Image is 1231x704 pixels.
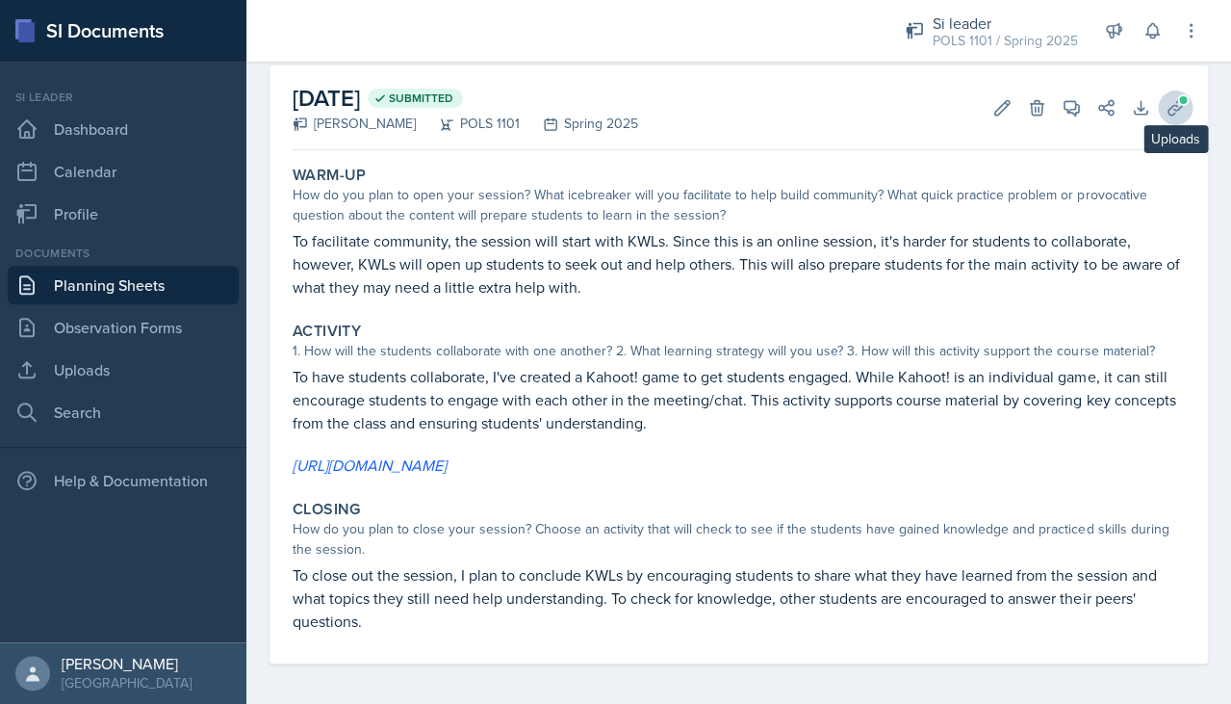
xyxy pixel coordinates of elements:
[293,365,1185,434] p: To have students collaborate, I've created a Kahoot! game to get students engaged. While Kahoot! ...
[293,563,1185,633] p: To close out the session, I plan to conclude KWLs by encouraging students to share what they have...
[932,31,1077,51] div: POLS 1101 / Spring 2025
[389,91,453,106] span: Submitted
[293,114,416,134] div: [PERSON_NAME]
[8,266,239,304] a: Planning Sheets
[293,500,361,519] label: Closing
[293,81,638,116] h2: [DATE]
[293,341,1185,361] div: 1. How will the students collaborate with one another? 2. What learning strategy will you use? 3....
[8,351,239,389] a: Uploads
[520,114,638,134] div: Spring 2025
[62,654,192,673] div: [PERSON_NAME]
[8,152,239,191] a: Calendar
[293,185,1185,225] div: How do you plan to open your session? What icebreaker will you facilitate to help build community...
[293,166,367,185] label: Warm-Up
[8,461,239,500] div: Help & Documentation
[293,455,447,476] a: [URL][DOMAIN_NAME]
[62,673,192,692] div: [GEOGRAPHIC_DATA]
[293,322,361,341] label: Activity
[8,245,239,262] div: Documents
[293,229,1185,299] p: To facilitate community, the session will start with KWLs. Since this is an online session, it's ...
[1158,91,1193,125] button: Uploads
[293,519,1185,560] div: How do you plan to close your session? Choose an activity that will check to see if the students ...
[8,308,239,347] a: Observation Forms
[8,89,239,106] div: Si leader
[8,195,239,233] a: Profile
[932,12,1077,35] div: Si leader
[416,114,520,134] div: POLS 1101
[8,393,239,431] a: Search
[8,110,239,148] a: Dashboard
